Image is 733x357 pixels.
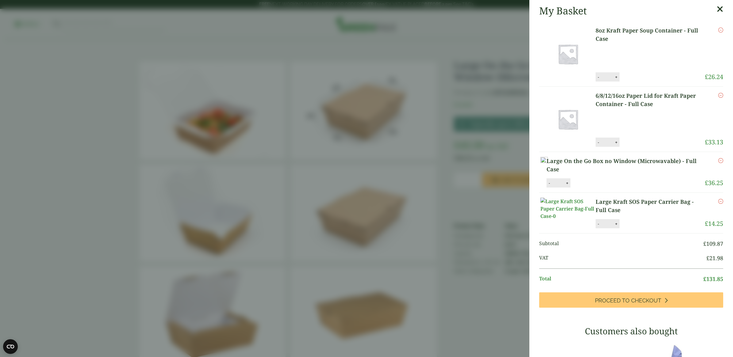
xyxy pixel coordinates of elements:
button: Open CMP widget [3,339,18,354]
a: 8oz Kraft Paper Soup Container - Full Case [596,26,705,43]
a: Remove this item [718,157,723,164]
a: Remove this item [718,198,723,205]
bdi: 26.24 [705,73,723,81]
span: £ [706,254,709,262]
span: £ [705,219,708,228]
button: + [613,221,619,226]
span: VAT [539,254,706,262]
a: Remove this item [718,26,723,34]
button: + [613,140,619,145]
bdi: 21.98 [706,254,723,262]
bdi: 131.85 [703,275,723,283]
button: + [564,180,570,186]
img: Large Kraft SOS Paper Carrier Bag-Full Case-0 [540,198,596,220]
span: £ [705,179,708,187]
bdi: 33.13 [705,138,723,146]
a: Proceed to Checkout [539,292,723,308]
a: 6/8/12/16oz Paper Lid for Kraft Paper Container - Full Case [596,92,705,108]
bdi: 14.25 [705,219,723,228]
span: £ [703,275,706,283]
span: £ [705,138,708,146]
span: Subtotal [539,240,703,248]
button: - [547,180,552,186]
a: Large Kraft SOS Paper Carrier Bag - Full Case [596,198,705,214]
button: + [613,74,619,80]
img: Placeholder [540,26,596,82]
button: - [596,221,601,226]
bdi: 109.87 [703,240,723,247]
h2: My Basket [539,5,587,17]
span: Proceed to Checkout [595,297,661,304]
h3: Customers also bought [539,326,723,336]
span: Total [539,275,703,283]
bdi: 36.25 [705,179,723,187]
a: Large On the Go Box no Window (Microwavable) - Full Case [547,157,705,173]
img: Placeholder [540,92,596,147]
span: £ [705,73,708,81]
button: - [596,140,601,145]
button: - [596,74,601,80]
span: £ [703,240,706,247]
a: Remove this item [718,92,723,99]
